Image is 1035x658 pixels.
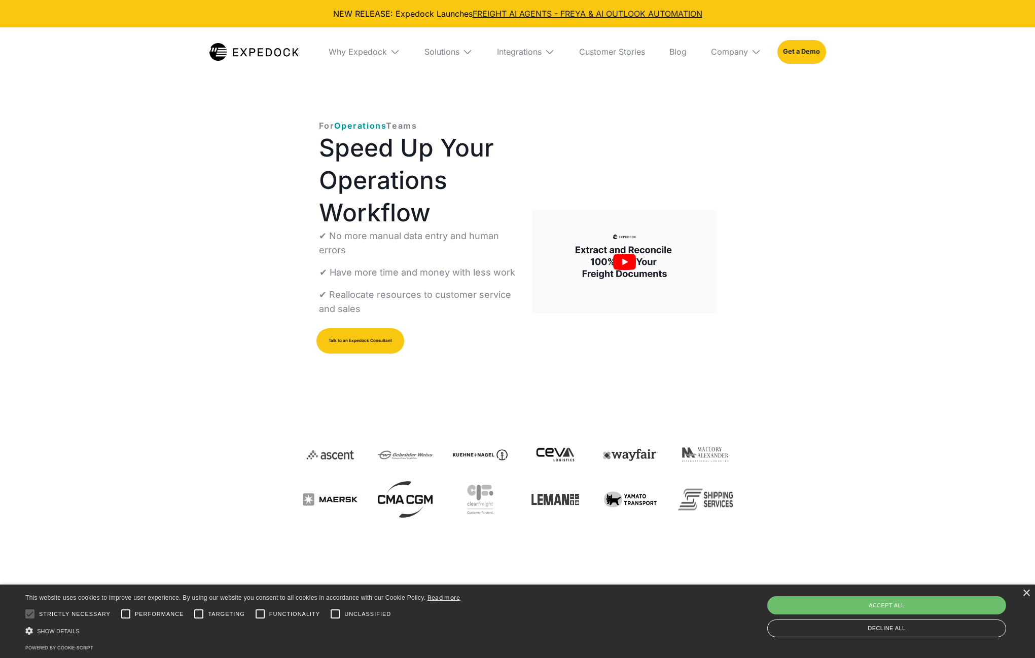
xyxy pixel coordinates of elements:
[25,645,93,650] a: Powered by cookie-script
[711,47,748,57] div: Company
[37,628,80,634] span: Show details
[39,610,111,618] span: Strictly necessary
[984,609,1035,658] iframe: Chat Widget
[25,594,425,601] span: This website uses cookies to improve user experience. By using our website you consent to all coo...
[416,27,481,76] div: Solutions
[473,9,702,19] a: FREIGHT AI AGENTS - FREYA & AI OUTLOOK AUTOMATION
[320,27,408,76] div: Why Expedock
[661,27,695,76] a: Blog
[532,210,716,314] a: open lightbox
[489,27,563,76] div: Integrations
[316,328,404,354] a: Talk to an Expedock Consultant
[703,27,769,76] div: Company
[571,27,653,76] a: Customer Stories
[497,47,542,57] div: Integrations
[777,40,826,63] a: Get a Demo
[424,47,459,57] div: Solutions
[319,120,417,132] p: For Teams
[208,610,244,618] span: Targeting
[25,626,460,636] div: Show details
[319,132,517,229] h1: Speed Up Your Operations Workflow
[1022,590,1030,597] div: Close
[427,594,460,601] a: Read more
[319,288,517,316] p: ✔ Reallocate resources to customer service and sales
[319,265,515,280] p: ✔ Have more time and money with less work
[767,620,1006,637] div: Decline all
[269,610,320,618] span: Functionality
[334,121,386,131] span: Operations
[344,610,391,618] span: Unclassified
[8,8,1027,19] div: NEW RELEASE: Expedock Launches
[329,47,387,57] div: Why Expedock
[135,610,184,618] span: Performance
[319,229,517,257] p: ✔ No more manual data entry and human errors
[767,596,1006,614] div: Accept all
